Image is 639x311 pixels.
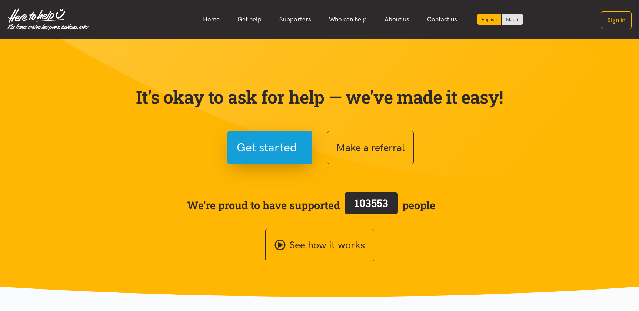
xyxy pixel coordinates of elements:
[270,11,320,27] a: Supporters
[229,11,270,27] a: Get help
[502,14,523,25] a: Switch to Te Reo Māori
[7,8,89,30] img: Home
[327,131,414,164] button: Make a referral
[355,196,388,210] span: 103553
[134,86,505,108] p: It's okay to ask for help — we've made it easy!
[418,11,466,27] a: Contact us
[265,229,374,262] a: See how it works
[194,11,229,27] a: Home
[227,131,312,164] button: Get started
[187,191,435,220] span: We’re proud to have supported people
[376,11,418,27] a: About us
[340,191,402,220] a: 103553
[477,14,502,25] div: Current language
[320,11,376,27] a: Who can help
[237,138,297,157] span: Get started
[601,11,632,29] button: Sign in
[477,14,523,25] div: Language toggle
